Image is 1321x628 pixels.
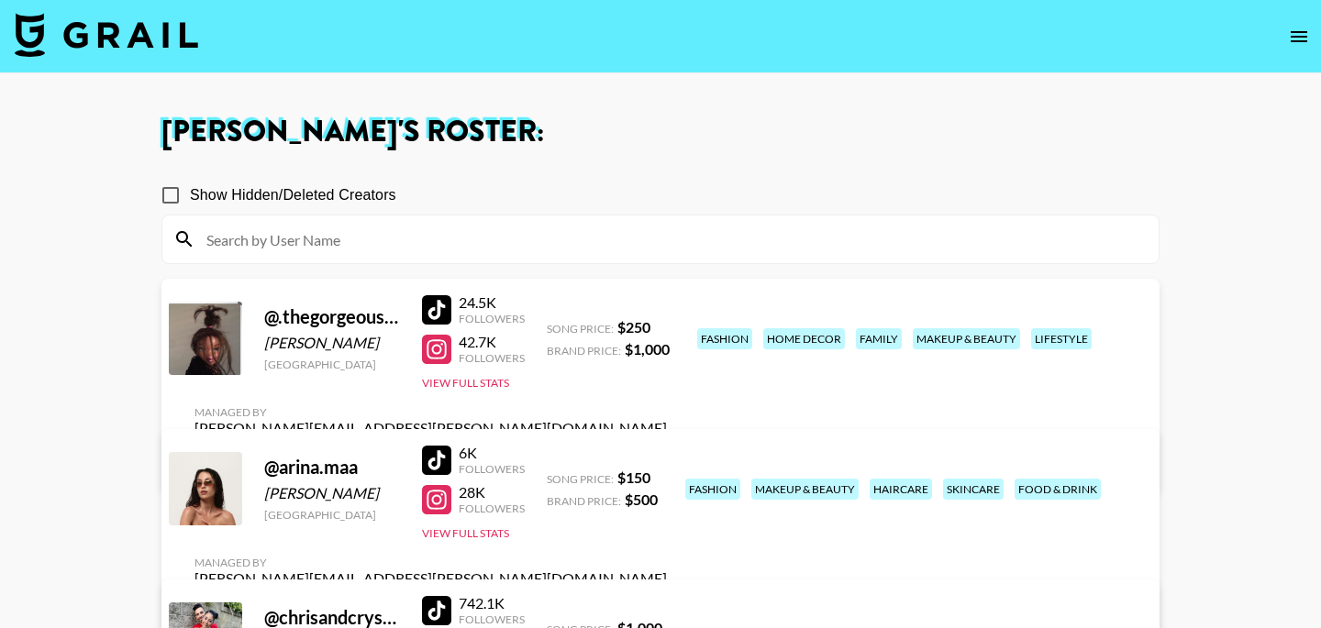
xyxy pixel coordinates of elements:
strong: $ 500 [625,490,658,508]
div: 24.5K [459,293,525,312]
strong: $ 150 [617,468,650,486]
div: @ arina.maa [264,456,400,479]
div: Managed By [194,405,667,419]
div: Followers [459,501,525,515]
button: View Full Stats [422,526,509,540]
div: Followers [459,462,525,476]
div: Followers [459,351,525,365]
span: Show Hidden/Deleted Creators [190,184,396,206]
div: fashion [685,479,740,500]
h1: [PERSON_NAME] 's Roster: [161,117,1160,147]
img: Grail Talent [15,13,198,57]
div: 6K [459,444,525,462]
div: [PERSON_NAME][EMAIL_ADDRESS][PERSON_NAME][DOMAIN_NAME] [194,569,667,588]
div: makeup & beauty [751,479,859,500]
span: Brand Price: [547,344,621,358]
div: home decor [763,328,845,349]
div: 28K [459,483,525,501]
div: Followers [459,612,525,626]
div: Followers [459,312,525,325]
div: haircare [870,479,932,500]
div: [PERSON_NAME] [264,334,400,352]
strong: $ 250 [617,318,650,336]
div: makeup & beauty [913,328,1020,349]
input: Search by User Name [195,225,1148,254]
div: [PERSON_NAME] [264,484,400,502]
span: Brand Price: [547,494,621,508]
div: Managed By [194,556,667,569]
div: family [856,328,902,349]
div: [GEOGRAPHIC_DATA] [264,358,400,371]
div: lifestyle [1031,328,1092,349]
div: @ .thegorgeousdoll [264,305,400,328]
div: fashion [697,328,752,349]
div: skincare [943,479,1004,500]
button: View Full Stats [422,376,509,390]
div: food & drink [1015,479,1101,500]
div: 42.7K [459,333,525,351]
div: 742.1K [459,594,525,612]
span: Song Price: [547,322,614,336]
div: [PERSON_NAME][EMAIL_ADDRESS][PERSON_NAME][DOMAIN_NAME] [194,419,667,437]
span: Song Price: [547,472,614,486]
strong: $ 1,000 [625,340,670,358]
div: [GEOGRAPHIC_DATA] [264,508,400,522]
button: open drawer [1281,18,1317,55]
